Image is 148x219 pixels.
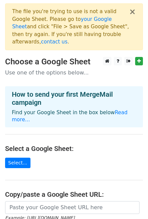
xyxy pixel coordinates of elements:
[5,69,143,76] p: Use one of the options below...
[5,190,143,198] h4: Copy/paste a Google Sheet URL:
[12,16,112,30] a: your Google Sheet
[5,158,30,168] a: Select...
[129,8,136,16] button: ×
[5,201,140,214] input: Paste your Google Sheet URL here
[41,39,67,45] a: contact us
[5,145,143,153] h4: Select a Google Sheet:
[12,90,136,106] h4: How to send your first MergeMail campaign
[5,57,143,67] h3: Choose a Google Sheet
[12,109,128,123] a: Read more...
[12,109,136,123] p: Find your Google Sheet in the box below
[12,8,129,46] div: The file you're trying to use is not a valid Google Sheet. Please go to and click "File > Save as...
